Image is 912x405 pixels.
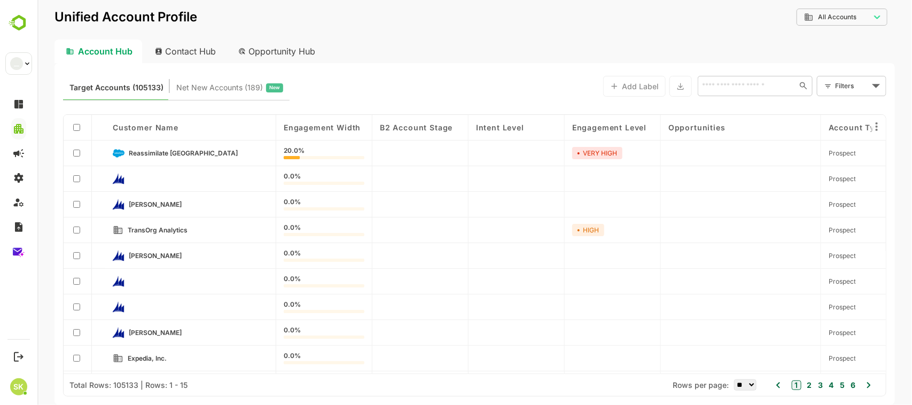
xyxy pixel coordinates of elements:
div: 0.0% [246,199,327,211]
span: Prospect [791,149,819,157]
div: Filters [798,80,832,91]
button: 5 [800,379,807,391]
div: Newly surfaced ICP-fit accounts from Intent, Website, LinkedIn, and other engagement signals. [139,81,246,95]
div: Contact Hub [109,40,188,63]
span: New [232,81,243,95]
span: Prospect [791,175,819,183]
div: 0.0% [246,353,327,364]
span: All Accounts [781,13,819,21]
div: 0.0% [246,173,327,185]
div: Total Rows: 105133 | Rows: 1 - 15 [32,380,150,390]
div: Filters [797,75,849,97]
button: Add Label [566,76,628,97]
button: Export the selected data as CSV [632,76,654,97]
span: Opportunities [631,123,688,132]
span: Account Type [791,123,847,132]
span: Conner-Nguyen [91,200,144,208]
button: 3 [778,379,785,391]
span: Engagement Level [535,123,609,132]
span: Prospect [791,277,819,285]
div: SK [10,378,27,395]
div: 0.0% [246,224,327,236]
span: Net New Accounts ( 189 ) [139,81,225,95]
button: Logout [11,349,26,364]
button: 4 [789,379,797,391]
button: 6 [810,379,818,391]
span: Engagement Width [246,123,323,132]
span: TransOrg Analytics [90,226,150,234]
button: 1 [754,380,764,390]
span: Prospect [791,226,819,234]
div: All Accounts [767,12,833,22]
img: BambooboxLogoMark.f1c84d78b4c51b1a7b5f700c9845e183.svg [5,13,33,33]
div: 0.0% [246,327,327,339]
p: Unified Account Profile [17,11,160,24]
div: All Accounts [759,7,850,28]
div: Opportunity Hub [192,40,287,63]
div: 20.0% [246,147,327,159]
span: Prospect [791,303,819,311]
div: 0.0% [246,276,327,287]
div: 0.0% [246,301,327,313]
div: 0.0% [246,250,327,262]
div: __ [10,57,23,70]
div: Account Hub [17,40,105,63]
span: Rows per page: [635,380,691,390]
span: Customer Name [75,123,141,132]
span: Intent Level [439,123,487,132]
button: 2 [767,379,775,391]
span: B2 Account Stage [342,123,415,132]
span: Prospect [791,252,819,260]
span: Expedia, Inc. [90,354,129,362]
span: Prospect [791,354,819,362]
span: Armstrong-Cabrera [91,252,144,260]
div: HIGH [535,224,567,236]
span: Known accounts you’ve identified to target - imported from CRM, Offline upload, or promoted from ... [32,81,126,95]
div: VERY HIGH [535,147,585,159]
span: Reassimilate Argentina [91,149,200,157]
span: Prospect [791,329,819,337]
span: Hawkins-Crosby [91,329,144,337]
span: Prospect [791,200,819,208]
